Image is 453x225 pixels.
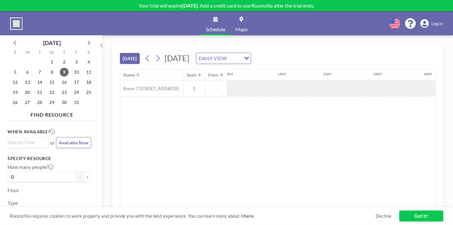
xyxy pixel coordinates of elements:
span: - [205,86,227,91]
span: Saturday, October 25, 2025 [84,88,93,97]
span: Thursday, October 30, 2025 [60,98,69,107]
span: Log in [431,21,443,26]
span: Friday, October 24, 2025 [72,88,81,97]
span: Maps [235,27,248,32]
span: Sunday, October 12, 2025 [11,78,20,87]
div: Floor [208,72,219,78]
span: 1 [183,86,205,91]
span: Sunday, October 19, 2025 [11,88,20,97]
span: Thursday, October 23, 2025 [60,88,69,97]
span: Friday, October 10, 2025 [72,68,81,77]
button: Available Now [56,137,91,148]
span: Wednesday, October 15, 2025 [48,78,56,87]
h4: FIND RESOURCE [8,109,96,118]
button: - [76,171,84,182]
div: 4AM [424,72,432,76]
div: 1AM [277,72,286,76]
span: Available Now [59,140,88,145]
span: Wednesday, October 8, 2025 [48,68,56,77]
div: Seats [187,72,197,78]
div: W [46,49,58,57]
div: M [21,49,34,57]
b: [DATE] [182,3,198,9]
div: T [58,49,70,57]
span: Friday, October 3, 2025 [72,58,81,66]
h3: Specify resource [8,156,91,161]
span: Room 7 [STREET_ADDRESS] [120,86,179,91]
span: Tuesday, October 7, 2025 [35,68,44,77]
span: Friday, October 31, 2025 [72,98,81,107]
div: Name [123,72,135,78]
span: Sunday, October 26, 2025 [11,98,20,107]
a: Got it! [399,211,443,222]
button: [DATE] [120,53,140,64]
div: T [34,49,46,57]
span: Friday, October 17, 2025 [72,78,81,87]
span: Roomzilla requires cookies to work properly and provide you with the best experience. You can lea... [10,213,376,219]
span: Monday, October 27, 2025 [23,98,32,107]
div: S [9,49,21,57]
input: Search for option [8,139,45,146]
div: F [70,49,82,57]
input: Search for option [228,54,240,62]
a: Schedule [201,12,230,35]
span: [DATE] [165,53,189,63]
span: Tuesday, October 14, 2025 [35,78,44,87]
div: Search for option [196,53,251,64]
span: or [50,140,55,146]
span: Sunday, October 5, 2025 [11,68,20,77]
span: Thursday, October 9, 2025 [60,68,69,77]
span: Schedule [206,27,225,32]
span: Monday, October 13, 2025 [23,78,32,87]
div: [DATE] [43,38,61,47]
label: Type [8,200,18,206]
div: 3AM [373,72,382,76]
label: How many people? [8,164,53,170]
span: Wednesday, October 1, 2025 [48,58,56,66]
span: Tuesday, October 21, 2025 [35,88,44,97]
a: here. [244,213,254,219]
span: Thursday, October 2, 2025 [60,58,69,66]
div: S [82,49,95,57]
span: Tuesday, October 28, 2025 [35,98,44,107]
button: + [84,171,91,182]
span: Saturday, October 11, 2025 [84,68,93,77]
a: Maps [230,12,253,35]
span: Thursday, October 16, 2025 [60,78,69,87]
span: Saturday, October 4, 2025 [84,58,93,66]
span: Monday, October 20, 2025 [23,88,32,97]
div: 2AM [323,72,331,76]
div: Search for option [8,138,48,147]
a: Decline [376,213,391,219]
span: Monday, October 6, 2025 [23,68,32,77]
label: Floor [8,187,19,193]
div: 12AM [222,72,233,76]
span: Wednesday, October 29, 2025 [48,98,56,107]
span: Saturday, October 18, 2025 [84,78,93,87]
a: Log in [420,19,443,28]
span: Wednesday, October 22, 2025 [48,88,56,97]
span: DAILY VIEW [198,54,228,62]
img: organization-logo [10,17,23,30]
